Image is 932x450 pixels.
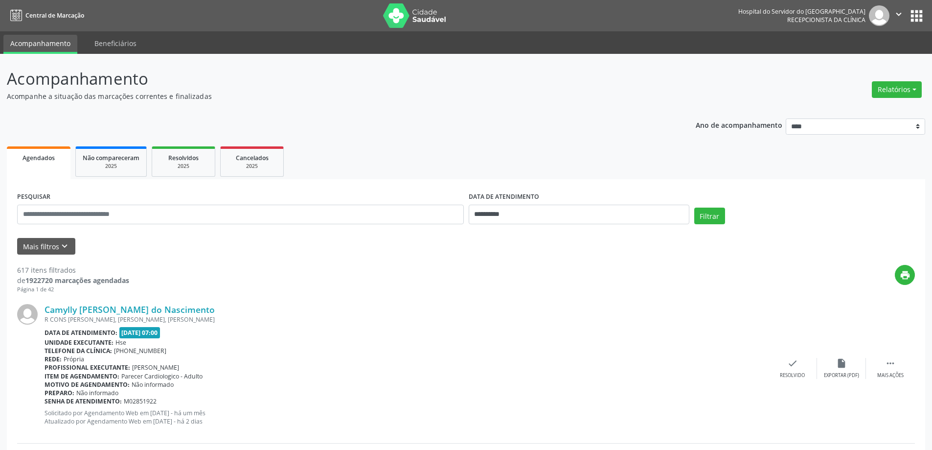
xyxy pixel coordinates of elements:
[168,154,199,162] span: Resolvidos
[45,347,112,355] b: Telefone da clínica:
[45,409,768,426] p: Solicitado por Agendamento Web em [DATE] - há um mês Atualizado por Agendamento Web em [DATE] - h...
[132,363,179,372] span: [PERSON_NAME]
[885,358,896,369] i: 
[889,5,908,26] button: 
[17,238,75,255] button: Mais filtroskeyboard_arrow_down
[908,7,925,24] button: apps
[45,397,122,405] b: Senha de atendimento:
[3,35,77,54] a: Acompanhamento
[227,163,276,170] div: 2025
[694,208,725,224] button: Filtrar
[17,275,129,285] div: de
[17,285,129,294] div: Página 1 de 42
[45,304,215,315] a: Camylly [PERSON_NAME] do Nascimento
[836,358,847,369] i: insert_drive_file
[17,189,50,205] label: PESQUISAR
[25,276,129,285] strong: 1922720 marcações agendadas
[738,7,865,16] div: Hospital do Servidor do [GEOGRAPHIC_DATA]
[45,389,74,397] b: Preparo:
[893,9,904,20] i: 
[119,327,160,338] span: [DATE] 07:00
[17,265,129,275] div: 617 itens filtrados
[45,329,117,337] b: Data de atendimento:
[45,380,130,389] b: Motivo de agendamento:
[159,163,208,170] div: 2025
[88,35,143,52] a: Beneficiários
[7,91,650,101] p: Acompanhe a situação das marcações correntes e finalizadas
[469,189,539,205] label: DATA DE ATENDIMENTO
[7,67,650,91] p: Acompanhamento
[76,389,118,397] span: Não informado
[780,372,805,379] div: Resolvido
[17,304,38,325] img: img
[787,16,865,24] span: Recepcionista da clínica
[45,338,114,347] b: Unidade executante:
[83,163,139,170] div: 2025
[115,338,126,347] span: Hse
[124,397,157,405] span: M02851922
[236,154,269,162] span: Cancelados
[23,154,55,162] span: Agendados
[696,118,782,131] p: Ano de acompanhamento
[132,380,174,389] span: Não informado
[45,363,130,372] b: Profissional executante:
[64,355,84,363] span: Própria
[45,315,768,324] div: R CONS [PERSON_NAME], [PERSON_NAME], [PERSON_NAME]
[877,372,904,379] div: Mais ações
[59,241,70,252] i: keyboard_arrow_down
[114,347,166,355] span: [PHONE_NUMBER]
[895,265,915,285] button: print
[900,270,910,281] i: print
[83,154,139,162] span: Não compareceram
[787,358,798,369] i: check
[869,5,889,26] img: img
[45,372,119,380] b: Item de agendamento:
[872,81,922,98] button: Relatórios
[7,7,84,24] a: Central de Marcação
[45,355,62,363] b: Rede:
[121,372,203,380] span: Parecer Cardiologico - Adulto
[25,11,84,20] span: Central de Marcação
[824,372,859,379] div: Exportar (PDF)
